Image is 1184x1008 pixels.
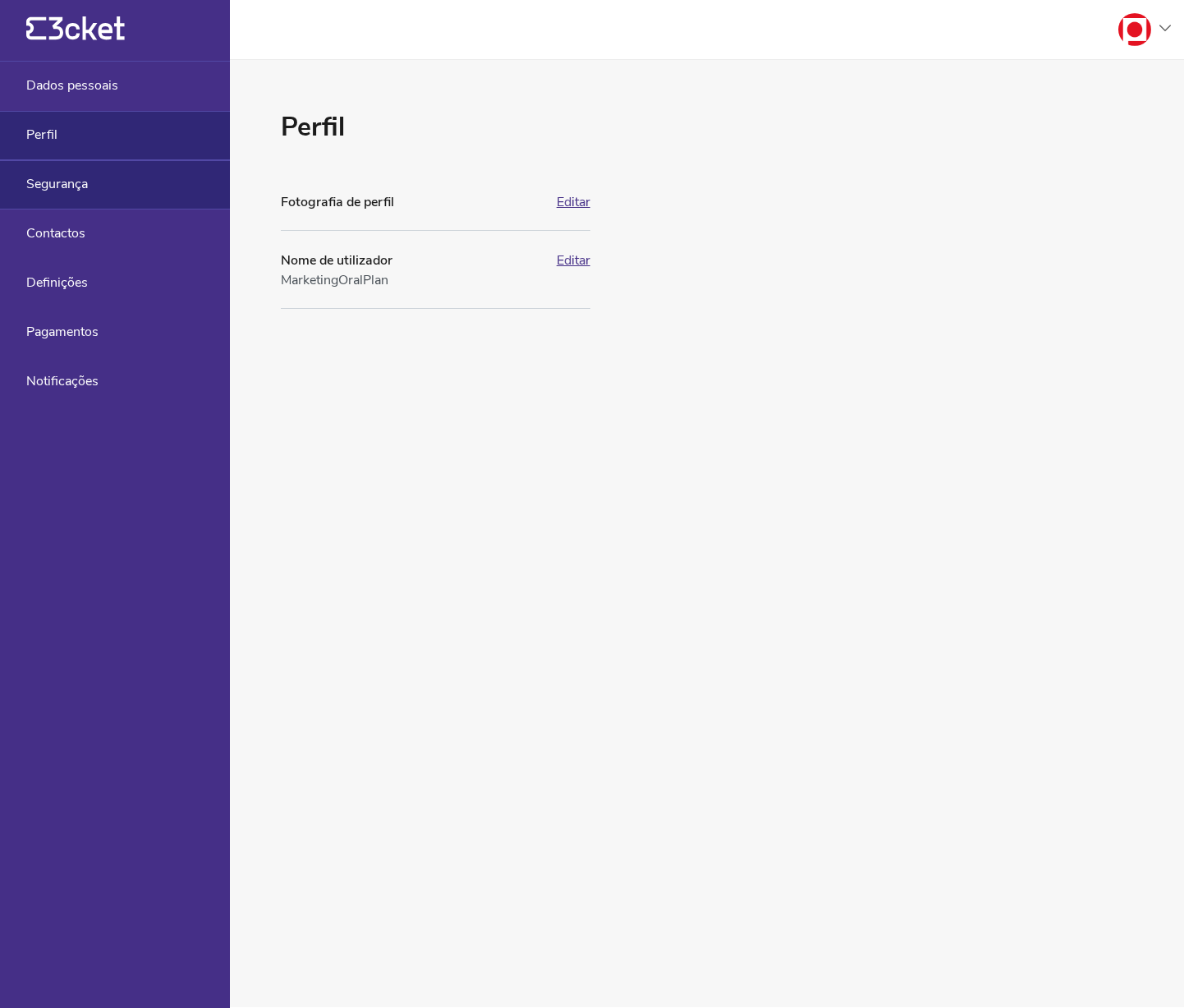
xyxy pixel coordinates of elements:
span: Dados pessoais [26,78,118,93]
button: Editar [557,195,590,209]
span: Definições [26,275,88,290]
span: Segurança [26,177,88,191]
span: Contactos [26,226,85,241]
span: Perfil [26,127,57,142]
a: {' '} [26,33,125,44]
h1: Perfil [281,109,590,145]
span: Pagamentos [26,324,99,339]
span: Notificações [26,374,99,389]
div: Fotografia de perfil [281,192,547,212]
g: {' '} [26,17,46,40]
button: Editar [557,253,590,268]
div: MarketingOralPlan [281,270,547,290]
div: Nome de utilizador [281,251,547,270]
